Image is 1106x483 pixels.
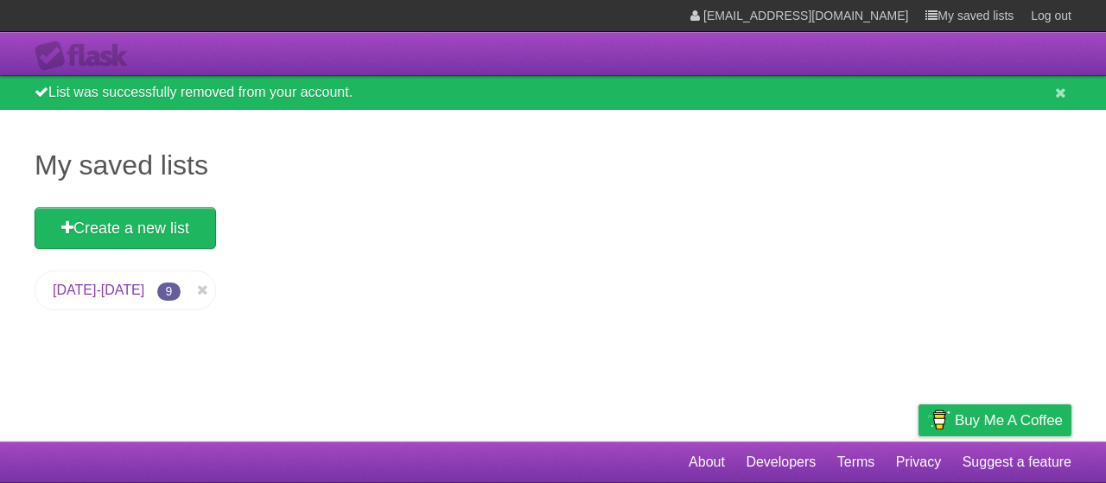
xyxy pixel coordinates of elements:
img: Buy me a coffee [927,405,950,435]
a: Terms [837,446,875,479]
h1: My saved lists [35,144,1071,186]
a: Developers [746,446,816,479]
a: Privacy [896,446,941,479]
a: Buy me a coffee [918,404,1071,436]
a: Create a new list [35,207,216,249]
span: 9 [157,283,181,301]
div: Flask [35,41,138,72]
span: Buy me a coffee [955,405,1063,435]
a: About [689,446,725,479]
a: [DATE]-[DATE] [53,283,144,297]
a: Suggest a feature [963,446,1071,479]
